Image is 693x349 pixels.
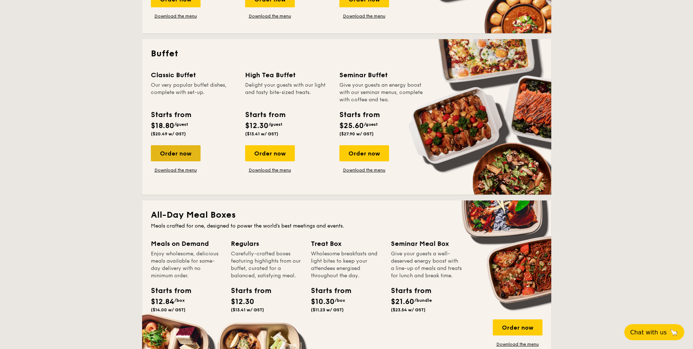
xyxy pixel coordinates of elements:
[231,250,302,279] div: Carefully-crafted boxes featuring highlights from our buffet, curated for a balanced, satisfying ...
[493,319,542,335] div: Order now
[151,121,174,130] span: $18.80
[391,239,462,249] div: Seminar Meal Box
[339,131,374,136] span: ($27.90 w/ GST)
[245,109,285,120] div: Starts from
[339,109,379,120] div: Starts from
[231,239,302,249] div: Regulars
[151,109,191,120] div: Starts from
[174,298,185,303] span: /box
[339,13,389,19] a: Download the menu
[151,145,201,161] div: Order now
[364,122,378,127] span: /guest
[339,82,425,104] div: Give your guests an energy boost with our seminar menus, complete with coffee and tea.
[311,297,335,306] span: $10.30
[245,145,295,161] div: Order now
[391,250,462,279] div: Give your guests a well-deserved energy boost with a line-up of meals and treats for lunch and br...
[245,167,295,173] a: Download the menu
[151,222,542,230] div: Meals crafted for one, designed to power the world's best meetings and events.
[245,82,331,104] div: Delight your guests with our light and tasty bite-sized treats.
[391,307,426,312] span: ($23.54 w/ GST)
[231,307,264,312] span: ($13.41 w/ GST)
[311,239,382,249] div: Treat Box
[151,307,186,312] span: ($14.00 w/ GST)
[339,121,364,130] span: $25.60
[493,341,542,347] a: Download the menu
[391,297,414,306] span: $21.60
[151,250,222,279] div: Enjoy wholesome, delicious meals available for same-day delivery with no minimum order.
[245,13,295,19] a: Download the menu
[151,209,542,221] h2: All-Day Meal Boxes
[670,328,678,337] span: 🦙
[151,82,236,104] div: Our very popular buffet dishes, complete with set-up.
[151,48,542,60] h2: Buffet
[151,167,201,173] a: Download the menu
[245,70,331,80] div: High Tea Buffet
[151,131,186,136] span: ($20.49 w/ GST)
[335,298,345,303] span: /box
[231,285,264,296] div: Starts from
[391,285,424,296] div: Starts from
[151,239,222,249] div: Meals on Demand
[174,122,188,127] span: /guest
[311,250,382,279] div: Wholesome breakfasts and light bites to keep your attendees energised throughout the day.
[151,13,201,19] a: Download the menu
[311,307,344,312] span: ($11.23 w/ GST)
[339,167,389,173] a: Download the menu
[231,297,254,306] span: $12.30
[339,70,425,80] div: Seminar Buffet
[624,324,684,340] button: Chat with us🦙
[245,121,269,130] span: $12.30
[311,285,344,296] div: Starts from
[630,329,667,336] span: Chat with us
[151,285,184,296] div: Starts from
[269,122,282,127] span: /guest
[414,298,432,303] span: /bundle
[151,70,236,80] div: Classic Buffet
[151,297,174,306] span: $12.84
[339,145,389,161] div: Order now
[245,131,278,136] span: ($13.41 w/ GST)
